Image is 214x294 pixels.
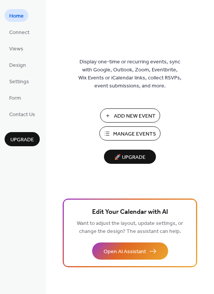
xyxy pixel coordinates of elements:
[92,242,168,260] button: Open AI Assistant
[5,108,40,120] a: Contact Us
[9,12,24,20] span: Home
[5,9,28,22] a: Home
[78,58,182,90] span: Display one-time or recurring events, sync with Google, Outlook, Zoom, Eventbrite, Wix Events or ...
[9,78,29,86] span: Settings
[5,42,28,55] a: Views
[9,94,21,102] span: Form
[9,29,29,37] span: Connect
[109,152,151,163] span: 🚀 Upgrade
[9,111,35,119] span: Contact Us
[77,218,183,237] span: Want to adjust the layout, update settings, or change the design? The assistant can help.
[104,248,146,256] span: Open AI Assistant
[5,75,34,87] a: Settings
[100,108,160,123] button: Add New Event
[5,26,34,38] a: Connect
[99,126,160,141] button: Manage Events
[9,45,23,53] span: Views
[104,150,156,164] button: 🚀 Upgrade
[5,58,31,71] a: Design
[5,132,40,146] button: Upgrade
[5,91,26,104] a: Form
[92,207,168,218] span: Edit Your Calendar with AI
[113,130,156,138] span: Manage Events
[114,112,156,120] span: Add New Event
[9,61,26,69] span: Design
[10,136,34,144] span: Upgrade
